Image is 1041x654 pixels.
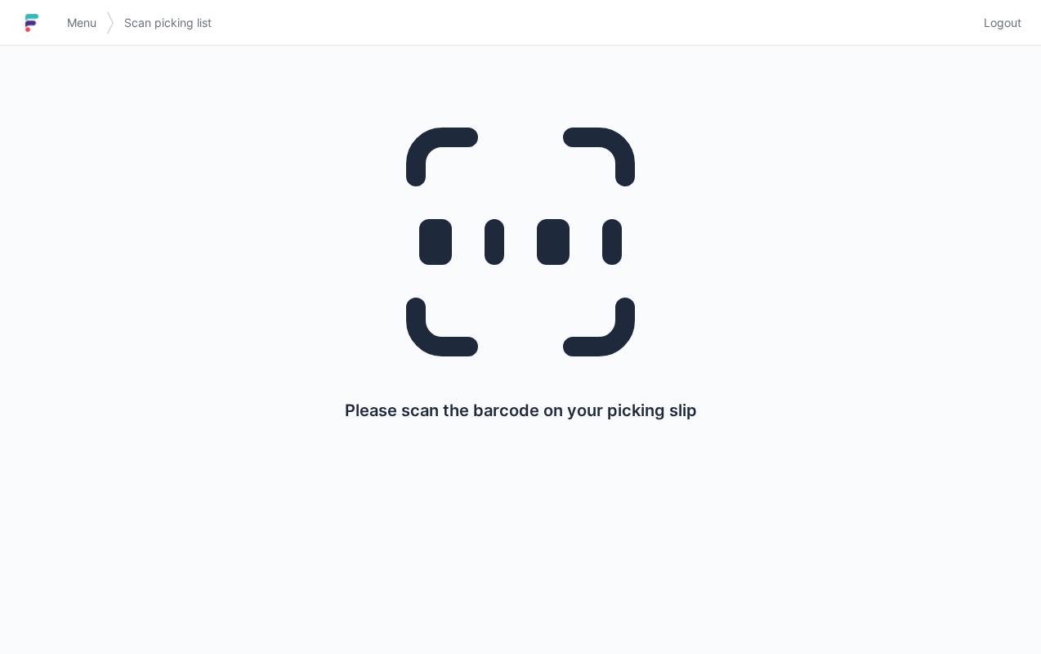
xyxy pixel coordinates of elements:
span: Logout [984,15,1021,31]
a: Menu [57,8,106,38]
img: logo-small.jpg [20,10,44,36]
img: svg> [106,3,114,43]
a: Scan picking list [114,8,221,38]
span: Scan picking list [124,15,212,31]
span: Menu [67,15,96,31]
a: Logout [974,8,1021,38]
p: Please scan the barcode on your picking slip [345,399,697,422]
